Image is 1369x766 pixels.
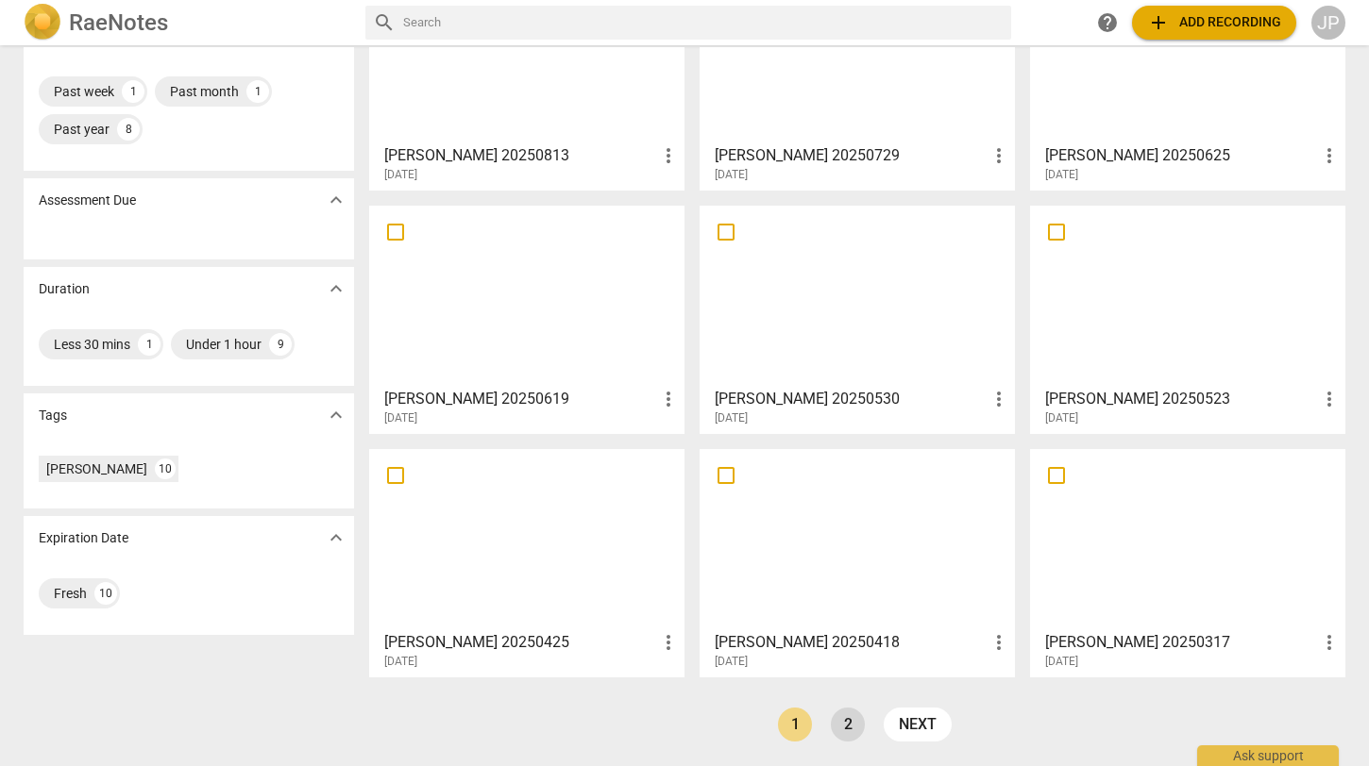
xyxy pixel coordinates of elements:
p: Duration [39,279,90,299]
p: Tags [39,406,67,425]
button: Show more [322,275,350,303]
span: [DATE] [715,167,748,183]
h3: Brett G 20250619 [384,388,657,410]
a: [PERSON_NAME] 20250425[DATE] [376,456,678,669]
div: Fresh [54,584,87,603]
a: [PERSON_NAME] 20250619[DATE] [376,212,678,425]
span: expand_more [325,277,347,300]
span: search [373,11,396,34]
div: 8 [117,118,140,141]
span: help [1096,11,1119,34]
button: Show more [322,524,350,552]
a: Help [1090,6,1124,40]
button: JP [1311,6,1345,40]
span: [DATE] [384,167,417,183]
span: [DATE] [1045,654,1078,670]
span: expand_more [325,526,347,549]
span: [DATE] [384,654,417,670]
h3: Brett G 20250523 [1045,388,1318,410]
div: 9 [269,333,292,356]
a: [PERSON_NAME] 20250317[DATE] [1037,456,1339,669]
div: 1 [246,80,269,103]
div: 10 [155,458,176,479]
a: [PERSON_NAME] 20250418[DATE] [706,456,1008,669]
h3: Brett G 20250729 [715,144,988,167]
h3: Brett G 20250625 [1045,144,1318,167]
a: [PERSON_NAME] 20250530[DATE] [706,212,1008,425]
span: more_vert [657,388,680,410]
img: Logo [24,4,61,42]
div: Past month [170,82,239,101]
button: Show more [322,401,350,429]
span: more_vert [1318,144,1341,167]
div: Past week [54,82,114,101]
div: 1 [122,80,144,103]
span: Add recording [1147,11,1281,34]
span: expand_more [325,404,347,426]
h3: Brett G 20250813 [384,144,657,167]
div: 1 [138,333,161,356]
a: Page 1 is your current page [778,708,812,741]
p: Assessment Due [39,191,136,210]
span: expand_more [325,189,347,211]
div: Past year [54,120,110,139]
span: [DATE] [715,410,748,426]
a: Page 2 [831,708,865,741]
span: more_vert [1318,388,1341,410]
div: Ask support [1197,745,1339,766]
input: Search [403,8,1004,38]
span: [DATE] [1045,167,1078,183]
span: [DATE] [715,654,748,670]
span: add [1147,11,1170,34]
div: 10 [94,582,117,605]
a: [PERSON_NAME] 20250523[DATE] [1037,212,1339,425]
span: more_vert [988,631,1010,654]
span: more_vert [657,631,680,654]
span: more_vert [988,144,1010,167]
div: Less 30 mins [54,335,130,354]
div: [PERSON_NAME] [46,459,147,478]
p: Expiration Date [39,528,128,548]
span: [DATE] [384,410,417,426]
span: [DATE] [1045,410,1078,426]
h3: Brett G 20250425 [384,631,657,654]
button: Show more [322,186,350,214]
button: Upload [1132,6,1296,40]
h3: Brett G 20250418 [715,631,988,654]
a: LogoRaeNotes [24,4,350,42]
h3: Brett G 20250317 [1045,631,1318,654]
span: more_vert [1318,631,1341,654]
h2: RaeNotes [69,9,168,36]
h3: Brett G 20250530 [715,388,988,410]
div: Under 1 hour [186,335,262,354]
span: more_vert [988,388,1010,410]
span: more_vert [657,144,680,167]
a: next [884,708,952,741]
